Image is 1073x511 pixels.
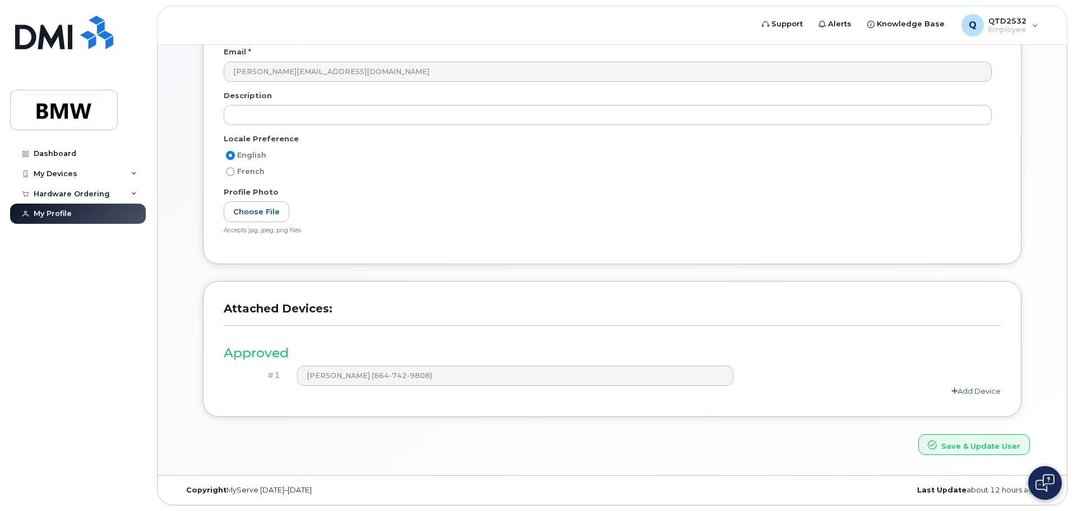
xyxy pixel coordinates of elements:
[1035,474,1054,492] img: Open chat
[224,201,289,222] label: Choose File
[771,19,803,30] span: Support
[224,133,299,144] label: Locale Preference
[178,486,468,495] div: MyServe [DATE]–[DATE]
[226,151,235,160] input: English
[224,47,251,57] label: Email *
[811,13,859,35] a: Alerts
[828,19,852,30] span: Alerts
[859,13,952,35] a: Knowledge Base
[954,14,1046,36] div: QTD2532
[917,486,966,494] strong: Last Update
[237,151,266,159] span: English
[237,167,265,176] span: French
[224,346,1001,360] h3: Approved
[224,187,279,197] label: Profile Photo
[969,19,977,32] span: Q
[226,167,235,176] input: French
[988,16,1026,25] span: QTD2532
[224,302,1001,326] h3: Attached Devices:
[757,486,1047,495] div: about 12 hours ago
[186,486,226,494] strong: Copyright
[951,386,1001,395] a: Add Device
[224,90,272,101] label: Description
[224,227,992,235] div: Accepts jpg, jpeg, png files
[754,13,811,35] a: Support
[232,371,280,380] h4: #1
[877,19,945,30] span: Knowledge Base
[988,25,1026,34] span: Employee
[918,434,1030,455] button: Save & Update User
